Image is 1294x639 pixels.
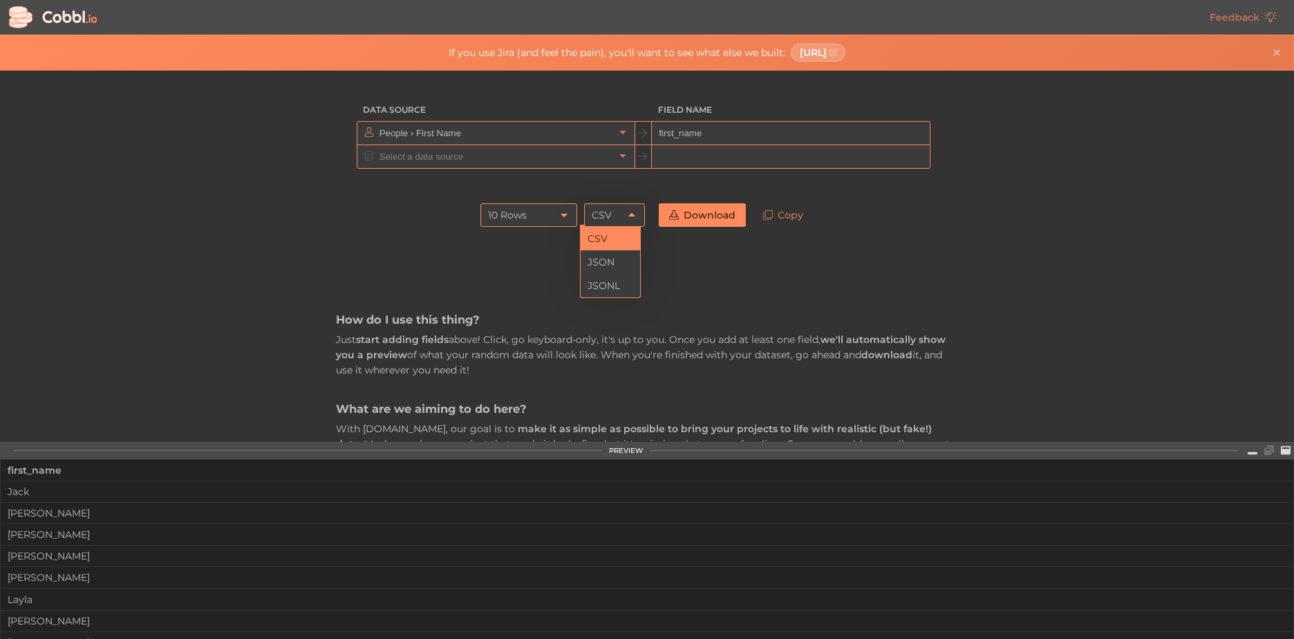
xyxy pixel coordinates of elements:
[1,550,1293,562] div: [PERSON_NAME]
[1,508,1293,519] div: [PERSON_NAME]
[1268,44,1285,61] button: Close banner
[8,460,1286,481] div: first_name
[753,203,814,227] a: Copy
[1,486,1293,497] div: Jack
[336,401,958,416] h3: What are we aiming to do here?
[1199,6,1287,29] a: Feedback
[652,98,930,122] h3: Field Name
[449,47,785,58] span: If you use Jira (and feel the pain), you'll want to see what else we built:
[336,312,958,327] h3: How do I use this thing?
[1,529,1293,540] div: [PERSON_NAME]
[581,250,640,274] li: JSON
[581,227,640,250] li: CSV
[336,423,932,450] strong: make it as simple as possible to bring your projects to life with realistic (but fake!) data
[1,615,1293,627] div: [PERSON_NAME]
[791,44,846,62] a: [URL]
[659,203,746,227] a: Download
[376,145,615,168] input: Select a data source
[336,332,958,378] p: Just above! Click, go keyboard-only, it's up to you. Once you add at least one field, of what you...
[609,447,643,455] div: PREVIEW
[1,572,1293,583] div: [PERSON_NAME]
[861,349,912,361] strong: download
[592,203,612,227] div: CSV
[581,274,640,297] li: JSONL
[800,47,827,58] span: [URL]
[488,203,527,227] div: 10 Rows
[1,594,1293,605] div: Layla
[356,333,449,346] strong: start adding fields
[357,98,635,122] h3: Data Source
[376,122,615,145] input: Select a data source
[336,421,958,514] p: With [DOMAIN_NAME], our goal is to . Maybe you have a project that, yeah, it looks fine, but it's...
